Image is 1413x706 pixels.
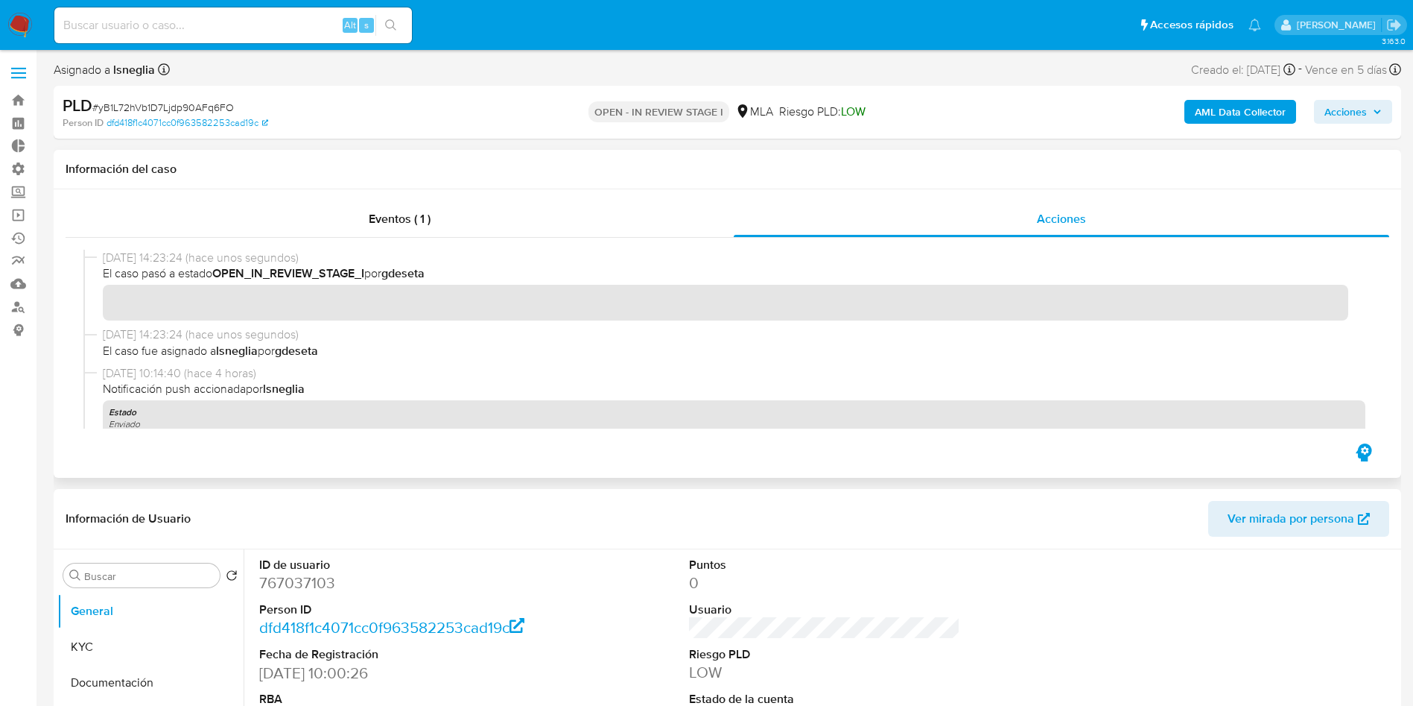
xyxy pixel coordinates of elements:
[57,629,244,665] button: KYC
[66,162,1389,177] h1: Información del caso
[57,665,244,701] button: Documentación
[259,646,531,663] dt: Fecha de Registración
[1228,501,1354,537] span: Ver mirada por persona
[841,103,866,120] span: LOW
[63,116,104,130] b: Person ID
[66,511,191,526] h1: Información de Usuario
[259,573,531,593] dd: 767037103
[1386,17,1402,33] a: Salir
[259,602,531,618] dt: Person ID
[226,570,238,586] button: Volver al orden por defecto
[57,593,244,629] button: General
[54,16,412,35] input: Buscar usuario o caso...
[689,557,961,573] dt: Puntos
[84,570,214,583] input: Buscar
[1305,62,1387,78] span: Vence en 5 días
[375,15,406,36] button: search-icon
[779,104,866,120] span: Riesgo PLD:
[92,100,234,115] span: # yB1L72hVb1D7Ljdp90AFq6FO
[107,116,268,130] a: dfd418f1c4071cc0f963582253cad19c
[1314,100,1392,124] button: Acciones
[689,602,961,618] dt: Usuario
[69,570,81,581] button: Buscar
[1191,60,1295,80] div: Creado el: [DATE]
[259,557,531,573] dt: ID de usuario
[689,573,961,593] dd: 0
[54,62,155,78] span: Asignado a
[1298,60,1302,80] span: -
[689,646,961,663] dt: Riesgo PLD
[63,93,92,117] b: PLD
[735,104,773,120] div: MLA
[259,663,531,684] dd: [DATE] 10:00:26
[1208,501,1389,537] button: Ver mirada por persona
[259,617,525,638] a: dfd418f1c4071cc0f963582253cad19c
[588,101,729,122] p: OPEN - IN REVIEW STAGE I
[364,18,369,32] span: s
[1248,19,1261,31] a: Notificaciones
[1150,17,1233,33] span: Accesos rápidos
[1324,100,1367,124] span: Acciones
[1037,210,1086,227] span: Acciones
[110,61,155,78] b: lsneglia
[1297,18,1381,32] p: gustavo.deseta@mercadolibre.com
[1195,100,1286,124] b: AML Data Collector
[344,18,356,32] span: Alt
[1184,100,1296,124] button: AML Data Collector
[369,210,431,227] span: Eventos ( 1 )
[689,662,961,683] dd: LOW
